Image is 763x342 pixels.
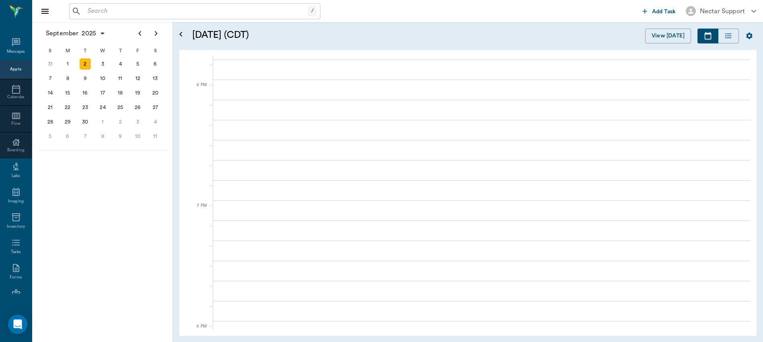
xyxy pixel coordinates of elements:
div: S [146,45,164,57]
div: T [111,45,129,57]
div: W [94,45,112,57]
div: Saturday, September 20, 2025 [150,87,161,99]
div: Open Intercom Messenger [8,315,27,334]
div: Sunday, September 14, 2025 [45,87,56,99]
div: Today, Tuesday, September 2, 2025 [80,58,91,70]
div: Tasks [11,249,21,255]
button: Nectar Support [679,4,763,19]
div: Saturday, September 27, 2025 [150,102,161,113]
div: Monday, September 29, 2025 [62,116,73,128]
div: F [129,45,147,57]
div: Tuesday, September 16, 2025 [80,87,91,99]
div: Thursday, October 9, 2025 [115,131,126,142]
div: Messages [7,49,25,55]
div: Sunday, August 31, 2025 [45,58,56,70]
div: Monday, September 22, 2025 [62,102,73,113]
div: Friday, September 5, 2025 [132,58,144,70]
div: Saturday, October 11, 2025 [150,131,161,142]
div: Labs [12,173,20,179]
div: Friday, September 19, 2025 [132,87,144,99]
div: Saturday, September 6, 2025 [150,58,161,70]
div: T [76,45,94,57]
div: Sunday, September 28, 2025 [45,116,56,128]
div: Thursday, September 4, 2025 [115,58,126,70]
div: Wednesday, September 17, 2025 [97,87,109,99]
div: Friday, September 12, 2025 [132,73,144,84]
div: Wednesday, September 10, 2025 [97,73,109,84]
div: Tuesday, September 9, 2025 [80,73,91,84]
div: Thursday, September 11, 2025 [115,73,126,84]
button: September2025 [42,25,110,41]
div: 6 PM [186,81,207,101]
div: Thursday, September 18, 2025 [115,87,126,99]
div: Sunday, October 5, 2025 [45,131,56,142]
div: Sunday, September 21, 2025 [45,102,56,113]
div: Tuesday, October 7, 2025 [80,131,91,142]
div: Wednesday, October 1, 2025 [97,116,109,128]
button: Previous page [132,25,148,41]
div: M [59,45,77,57]
div: Friday, October 10, 2025 [132,131,144,142]
div: Wednesday, October 8, 2025 [97,131,109,142]
div: Appts [10,66,21,72]
div: 8 PM [186,322,207,330]
div: Monday, September 15, 2025 [62,87,73,99]
div: Forms [10,274,22,280]
div: Thursday, October 2, 2025 [115,116,126,128]
div: Wednesday, September 24, 2025 [97,102,109,113]
div: Tuesday, September 23, 2025 [80,102,91,113]
h5: [DATE] (CDT) [192,29,403,41]
div: Thursday, September 25, 2025 [115,102,126,113]
div: Nectar Support [700,6,745,16]
div: Wednesday, September 3, 2025 [97,58,109,70]
button: Close drawer [37,3,53,19]
div: Friday, October 3, 2025 [132,116,144,128]
div: Saturday, October 4, 2025 [150,116,161,128]
button: Add Task [639,4,679,19]
input: Search [84,6,308,17]
div: Tuesday, September 30, 2025 [80,116,91,128]
div: Monday, September 8, 2025 [62,73,73,84]
div: S [41,45,59,57]
div: Imaging [8,198,24,204]
div: Friday, September 26, 2025 [132,102,144,113]
div: Inventory [7,224,25,230]
div: Monday, September 1, 2025 [62,58,73,70]
div: Sunday, September 7, 2025 [45,73,56,84]
div: Monday, October 6, 2025 [62,131,73,142]
div: Saturday, September 13, 2025 [150,73,161,84]
span: 2025 [80,28,98,39]
div: / [308,6,317,16]
span: September [44,28,80,39]
div: 7 PM [186,202,207,222]
button: Open calendar [176,19,186,50]
button: Next page [148,25,164,41]
button: View [DATE] [645,29,691,43]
